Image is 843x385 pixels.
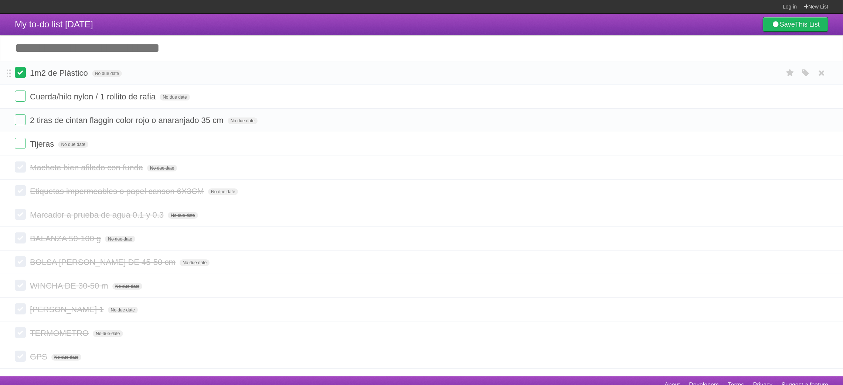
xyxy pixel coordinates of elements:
label: Done [15,303,26,314]
span: GPS [30,352,49,361]
a: SaveThis List [763,17,828,32]
span: No due date [168,212,198,219]
span: WINCHA DE 30-50 m [30,281,110,290]
label: Done [15,91,26,102]
span: 2 tiras de cintan flaggin color rojo o anaranjado 35 cm [30,116,225,125]
span: No due date [160,94,190,100]
span: Marcador a prueba de agua 0.1 y 0.3 [30,210,166,219]
span: 1m2 de Plástico [30,68,90,78]
span: BOLSA [PERSON_NAME] DE 45-50 cm [30,258,177,267]
label: Done [15,256,26,267]
span: No due date [147,165,177,171]
label: Done [15,138,26,149]
b: This List [795,21,820,28]
span: Cuerda/hilo nylon / 1 rollito de rafia [30,92,157,101]
span: No due date [51,354,81,361]
span: BALANZA 50-100 g [30,234,103,243]
label: Done [15,351,26,362]
span: [PERSON_NAME] 1 [30,305,105,314]
span: No due date [108,307,138,313]
span: No due date [92,70,122,77]
span: My to-do list [DATE] [15,19,93,29]
span: Machete bien afilado con funda [30,163,145,172]
label: Done [15,67,26,78]
label: Done [15,209,26,220]
span: No due date [180,259,210,266]
span: No due date [58,141,88,148]
span: No due date [228,117,258,124]
span: TERMOMETRO [30,328,91,338]
label: Star task [783,67,797,79]
label: Done [15,114,26,125]
label: Done [15,327,26,338]
span: No due date [105,236,135,242]
label: Done [15,185,26,196]
span: No due date [93,330,123,337]
span: No due date [208,188,238,195]
label: Done [15,232,26,243]
span: Etiquetas impermeables o papel canson 6X3CM [30,187,206,196]
span: Tijeras [30,139,56,149]
label: Done [15,280,26,291]
label: Done [15,161,26,173]
span: No due date [112,283,142,290]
